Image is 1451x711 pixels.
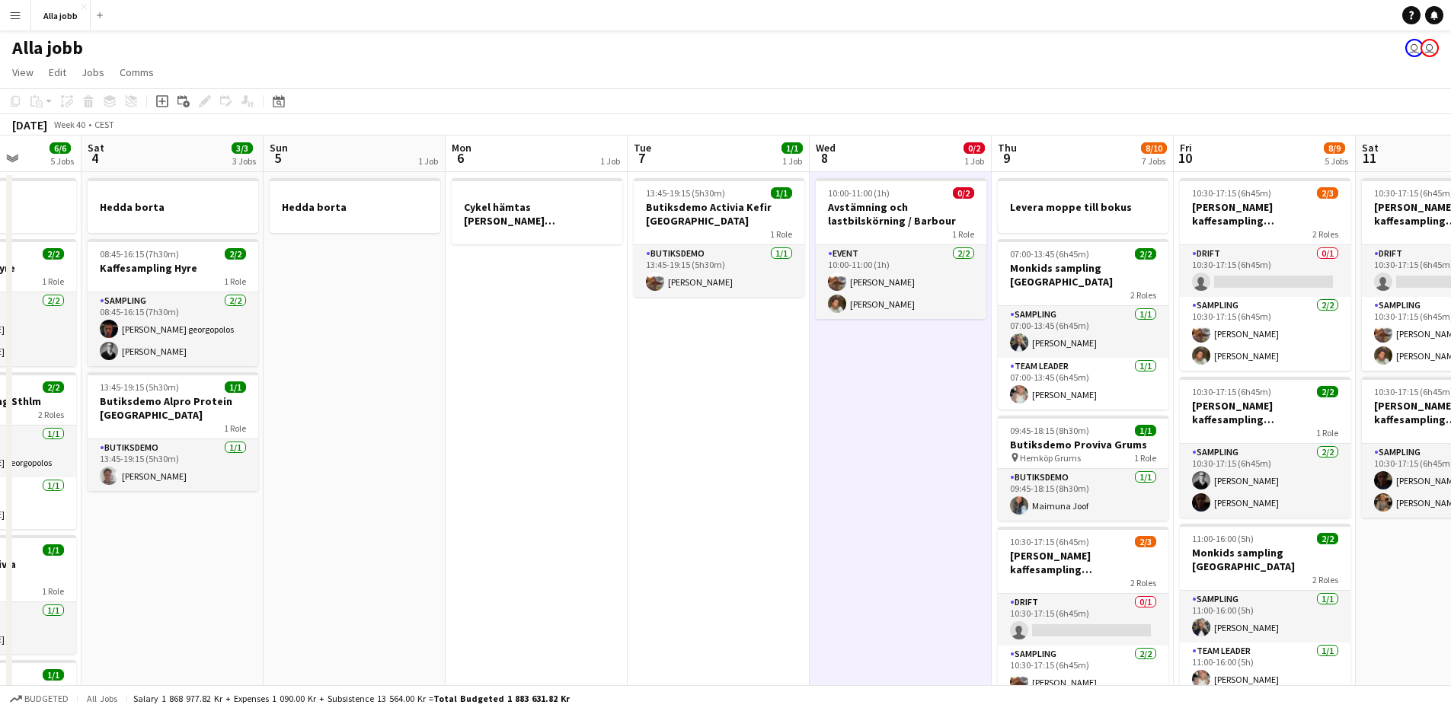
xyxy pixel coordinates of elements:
div: Salary 1 868 977.82 kr + Expenses 1 090.00 kr + Subsistence 13 564.00 kr = [133,693,570,704]
app-user-avatar: Emil Hasselberg [1421,39,1439,57]
button: Alla jobb [31,1,91,30]
h1: Alla jobb [12,37,83,59]
span: Total Budgeted 1 883 631.82 kr [433,693,570,704]
span: Edit [49,65,66,79]
app-user-avatar: Stina Dahl [1405,39,1424,57]
div: CEST [94,119,114,130]
button: Budgeted [8,690,71,707]
span: Budgeted [24,693,69,704]
a: View [6,62,40,82]
a: Comms [113,62,160,82]
span: All jobs [84,693,120,704]
a: Jobs [75,62,110,82]
span: Week 40 [50,119,88,130]
div: [DATE] [12,117,47,132]
a: Edit [43,62,72,82]
span: Jobs [81,65,104,79]
span: View [12,65,34,79]
span: Comms [120,65,154,79]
